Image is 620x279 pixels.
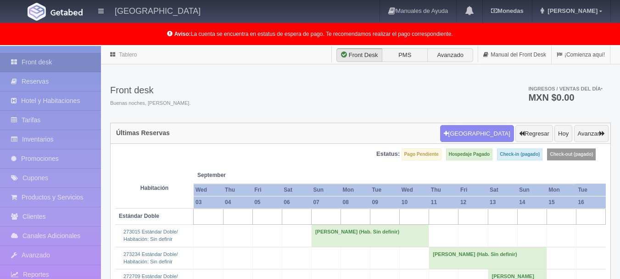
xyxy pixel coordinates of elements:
[110,100,190,107] span: Buenas noches, [PERSON_NAME].
[311,225,429,247] td: [PERSON_NAME] (Hab. Sin definir)
[336,48,382,62] label: Front Desk
[429,196,458,209] th: 11
[458,184,488,196] th: Fri
[116,130,170,137] h4: Últimas Reservas
[194,184,223,196] th: Wed
[370,184,400,196] th: Tue
[478,46,551,64] a: Manual del Front Desk
[547,148,596,160] label: Check-out (pagado)
[528,93,603,102] h3: MXN $0.00
[528,86,603,91] span: Ingresos / Ventas del día
[376,150,400,159] label: Estatus:
[547,196,576,209] th: 15
[429,247,547,269] td: [PERSON_NAME] (Hab. Sin definir)
[547,184,576,196] th: Mon
[429,184,458,196] th: Thu
[341,196,370,209] th: 08
[140,185,168,191] strong: Habitación
[282,196,311,209] th: 06
[282,184,311,196] th: Sat
[194,196,223,209] th: 03
[446,148,492,160] label: Hospedaje Pagado
[119,213,159,219] b: Estándar Doble
[517,196,547,209] th: 14
[119,51,137,58] a: Tablero
[576,184,605,196] th: Tue
[488,196,517,209] th: 13
[252,196,282,209] th: 05
[123,251,178,264] a: 273234 Estándar Doble/Habitación: Sin definir
[28,3,46,21] img: Getabed
[427,48,473,62] label: Avanzado
[123,229,178,242] a: 273015 Estándar Doble/Habitación: Sin definir
[554,125,572,142] button: Hoy
[311,184,341,196] th: Sun
[400,184,429,196] th: Wed
[400,196,429,209] th: 10
[574,125,609,142] button: Avanzar
[552,46,610,64] a: ¡Comienza aquí!
[223,184,252,196] th: Thu
[341,184,370,196] th: Mon
[110,85,190,95] h3: Front desk
[458,196,488,209] th: 12
[545,7,598,14] span: [PERSON_NAME]
[311,196,341,209] th: 07
[491,7,523,14] b: Monedas
[402,148,441,160] label: Pago Pendiente
[252,184,282,196] th: Fri
[223,196,252,209] th: 04
[440,125,514,142] button: [GEOGRAPHIC_DATA]
[115,5,201,16] h4: [GEOGRAPHIC_DATA]
[576,196,605,209] th: 16
[50,9,83,16] img: Getabed
[174,31,191,37] b: Aviso:
[517,184,547,196] th: Sun
[515,125,553,142] button: Regresar
[197,171,249,179] span: September
[488,184,517,196] th: Sat
[370,196,400,209] th: 09
[382,48,428,62] label: PMS
[497,148,542,160] label: Check-in (pagado)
